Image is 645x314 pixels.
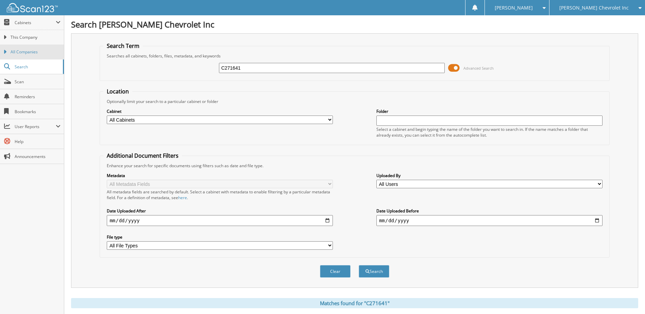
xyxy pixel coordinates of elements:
label: File type [107,234,333,240]
iframe: Chat Widget [611,281,645,314]
span: All Companies [11,49,61,55]
span: [PERSON_NAME] [495,6,533,10]
span: [PERSON_NAME] Chevrolet Inc [559,6,629,10]
span: Help [15,139,61,144]
div: Select a cabinet and begin typing the name of the folder you want to search in. If the name match... [376,126,602,138]
button: Search [359,265,389,278]
span: This Company [11,34,61,40]
div: Matches found for "C271641" [71,298,638,308]
span: Reminders [15,94,61,100]
div: Optionally limit your search to a particular cabinet or folder [103,99,606,104]
span: Announcements [15,154,61,159]
legend: Search Term [103,42,143,50]
label: Date Uploaded After [107,208,333,214]
legend: Additional Document Filters [103,152,182,159]
span: User Reports [15,124,56,129]
label: Metadata [107,173,333,178]
label: Folder [376,108,602,114]
h1: Search [PERSON_NAME] Chevrolet Inc [71,19,638,30]
span: Cabinets [15,20,56,25]
label: Cabinet [107,108,333,114]
input: end [376,215,602,226]
legend: Location [103,88,132,95]
label: Uploaded By [376,173,602,178]
div: Enhance your search for specific documents using filters such as date and file type. [103,163,606,169]
span: Bookmarks [15,109,61,115]
span: Advanced Search [463,66,494,71]
a: here [178,195,187,200]
div: All metadata fields are searched by default. Select a cabinet with metadata to enable filtering b... [107,189,333,200]
label: Date Uploaded Before [376,208,602,214]
span: Scan [15,79,61,85]
img: scan123-logo-white.svg [7,3,58,12]
button: Clear [320,265,351,278]
div: Searches all cabinets, folders, files, metadata, and keywords [103,53,606,59]
span: Search [15,64,60,70]
input: start [107,215,333,226]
